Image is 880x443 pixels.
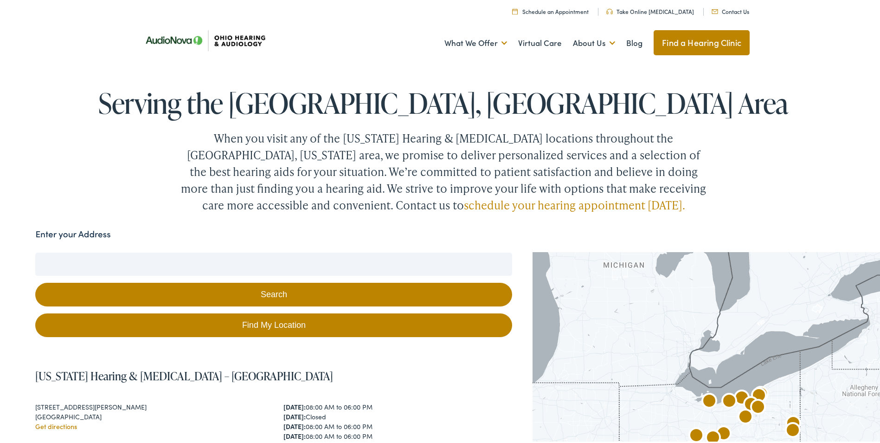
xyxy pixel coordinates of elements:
[731,401,760,431] div: AudioNova
[35,226,110,239] label: Enter your Address
[654,28,750,53] a: Find a Hearing Clinic
[512,7,518,13] img: Calendar Icon to schedule a hearing appointment in Cincinnati, OH
[283,400,306,410] strong: [DATE]:
[35,251,512,274] input: Enter your address or zip code
[35,366,333,382] a: [US_STATE] Hearing & [MEDICAL_DATA] – [GEOGRAPHIC_DATA]
[444,24,507,59] a: What We Offer
[744,380,774,410] div: AudioNova
[283,430,306,439] strong: [DATE]:
[746,378,776,408] div: Ohio Hearing &#038; Audiology by AudioNova
[712,7,718,12] img: Mail icon representing email contact with Ohio Hearing in Cincinnati, OH
[283,410,306,419] strong: [DATE]:
[512,6,589,13] a: Schedule an Appointment
[606,6,694,13] a: Take Online [MEDICAL_DATA]
[712,6,749,13] a: Contact Us
[573,24,615,59] a: About Us
[736,389,766,418] div: AudioNova
[714,385,744,415] div: Ohio Hearing &#038; Audiology &#8211; Amherst
[35,400,264,410] div: [STREET_ADDRESS][PERSON_NAME]
[727,382,757,412] div: AudioNova
[35,312,512,335] a: Find My Location
[35,281,512,305] button: Search
[694,385,724,415] div: AudioNova
[743,391,773,421] div: AudioNova
[179,128,708,212] div: When you visit any of the [US_STATE] Hearing & [MEDICAL_DATA] locations throughout the [GEOGRAPHI...
[464,195,685,211] a: schedule your hearing appointment [DATE].
[35,420,77,429] a: Get directions
[283,420,306,429] strong: [DATE]:
[626,24,642,59] a: Blog
[518,24,562,59] a: Virtual Care
[35,86,851,117] h1: Serving the [GEOGRAPHIC_DATA], [GEOGRAPHIC_DATA] Area
[35,410,264,420] div: [GEOGRAPHIC_DATA]
[778,408,808,437] div: AudioNova
[606,7,613,13] img: Headphones icone to schedule online hearing test in Cincinnati, OH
